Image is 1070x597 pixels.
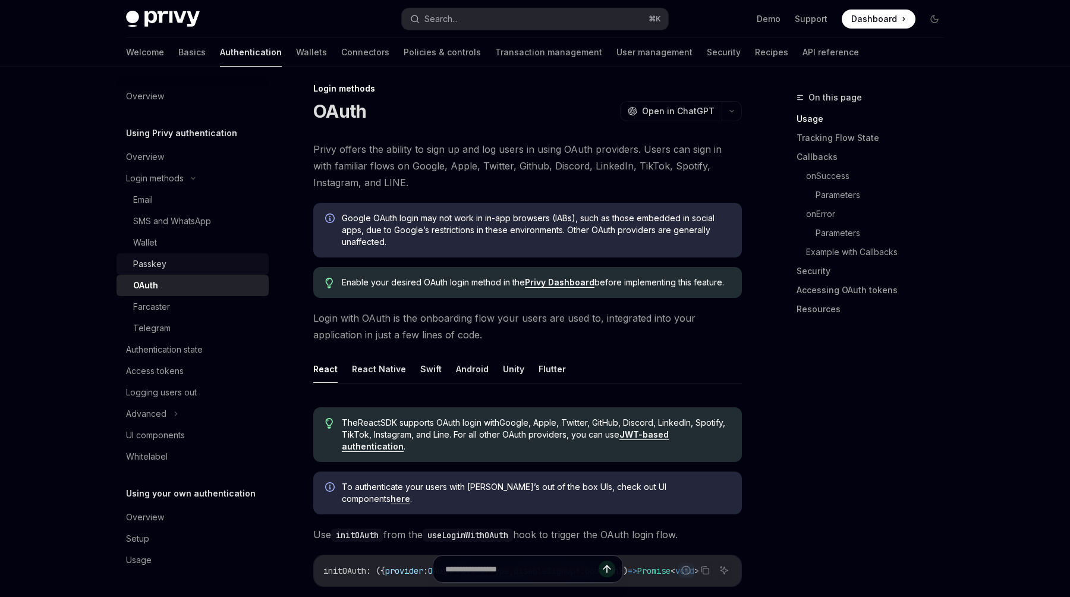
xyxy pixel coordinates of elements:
span: Use from the hook to trigger the OAuth login flow. [313,526,742,543]
a: Usage [797,109,953,128]
div: Email [133,193,153,207]
button: React Native [352,355,406,383]
a: Telegram [117,318,269,339]
a: SMS and WhatsApp [117,210,269,232]
div: Passkey [133,257,166,271]
a: Connectors [341,38,389,67]
span: To authenticate your users with [PERSON_NAME]’s out of the box UIs, check out UI components . [342,481,730,505]
button: Flutter [539,355,566,383]
span: Privy offers the ability to sign up and log users in using OAuth providers. Users can sign in wit... [313,141,742,191]
button: Send message [599,561,615,577]
a: Accessing OAuth tokens [797,281,953,300]
a: Parameters [816,224,953,243]
a: Logging users out [117,382,269,403]
div: Wallet [133,235,157,250]
a: Security [797,262,953,281]
a: Support [795,13,827,25]
a: Recipes [755,38,788,67]
a: Wallets [296,38,327,67]
svg: Tip [325,278,333,288]
h5: Using Privy authentication [126,126,237,140]
div: Search... [424,12,458,26]
a: Security [707,38,741,67]
button: Open in ChatGPT [620,101,722,121]
button: Android [456,355,489,383]
span: Enable your desired OAuth login method in the before implementing this feature. [342,276,730,288]
span: The React SDK supports OAuth login with Google, Apple, Twitter, GitHub, Discord, LinkedIn, Spotif... [342,417,730,453]
a: Transaction management [495,38,602,67]
div: OAuth [133,278,158,293]
button: Unity [503,355,524,383]
a: Dashboard [842,10,915,29]
span: Dashboard [851,13,897,25]
a: onError [806,205,953,224]
div: Authentication state [126,343,203,357]
div: Logging users out [126,385,197,400]
a: Privy Dashboard [525,277,594,288]
a: OAuth [117,275,269,296]
div: Overview [126,510,164,524]
span: Google OAuth login may not work in in-app browsers (IABs), such as those embedded in social apps,... [342,212,730,248]
a: Farcaster [117,296,269,318]
h5: Using your own authentication [126,486,256,501]
a: Basics [178,38,206,67]
div: Whitelabel [126,450,168,464]
a: Email [117,189,269,210]
button: Toggle dark mode [925,10,944,29]
div: UI components [126,428,185,442]
div: Usage [126,553,152,567]
a: Example with Callbacks [806,243,953,262]
a: Wallet [117,232,269,253]
div: Setup [126,532,149,546]
span: ⌘ K [649,14,661,24]
a: User management [616,38,693,67]
svg: Info [325,213,337,225]
button: Search...⌘K [402,8,668,30]
a: Demo [757,13,781,25]
img: dark logo [126,11,200,27]
div: Login methods [313,83,742,95]
a: Resources [797,300,953,319]
a: here [391,494,410,504]
svg: Info [325,482,337,494]
div: Login methods [126,171,184,186]
a: Whitelabel [117,446,269,467]
a: Welcome [126,38,164,67]
a: Usage [117,549,269,571]
a: Callbacks [797,147,953,166]
div: Overview [126,89,164,103]
a: Setup [117,528,269,549]
div: Advanced [126,407,166,421]
a: Authentication [220,38,282,67]
a: Overview [117,146,269,168]
div: SMS and WhatsApp [133,214,211,228]
a: Authentication state [117,339,269,360]
span: On this page [808,90,862,105]
div: Farcaster [133,300,170,314]
a: Tracking Flow State [797,128,953,147]
a: Access tokens [117,360,269,382]
a: UI components [117,425,269,446]
code: useLoginWithOAuth [423,529,513,542]
h1: OAuth [313,100,366,122]
a: Policies & controls [404,38,481,67]
a: Overview [117,86,269,107]
div: Telegram [133,321,171,335]
a: Overview [117,507,269,528]
code: initOAuth [331,529,383,542]
a: Passkey [117,253,269,275]
div: Access tokens [126,364,184,378]
div: Overview [126,150,164,164]
a: API reference [802,38,859,67]
a: Parameters [816,186,953,205]
button: React [313,355,338,383]
a: onSuccess [806,166,953,186]
span: Login with OAuth is the onboarding flow your users are used to, integrated into your application ... [313,310,742,343]
span: Open in ChatGPT [642,105,715,117]
svg: Tip [325,418,333,429]
button: Swift [420,355,442,383]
